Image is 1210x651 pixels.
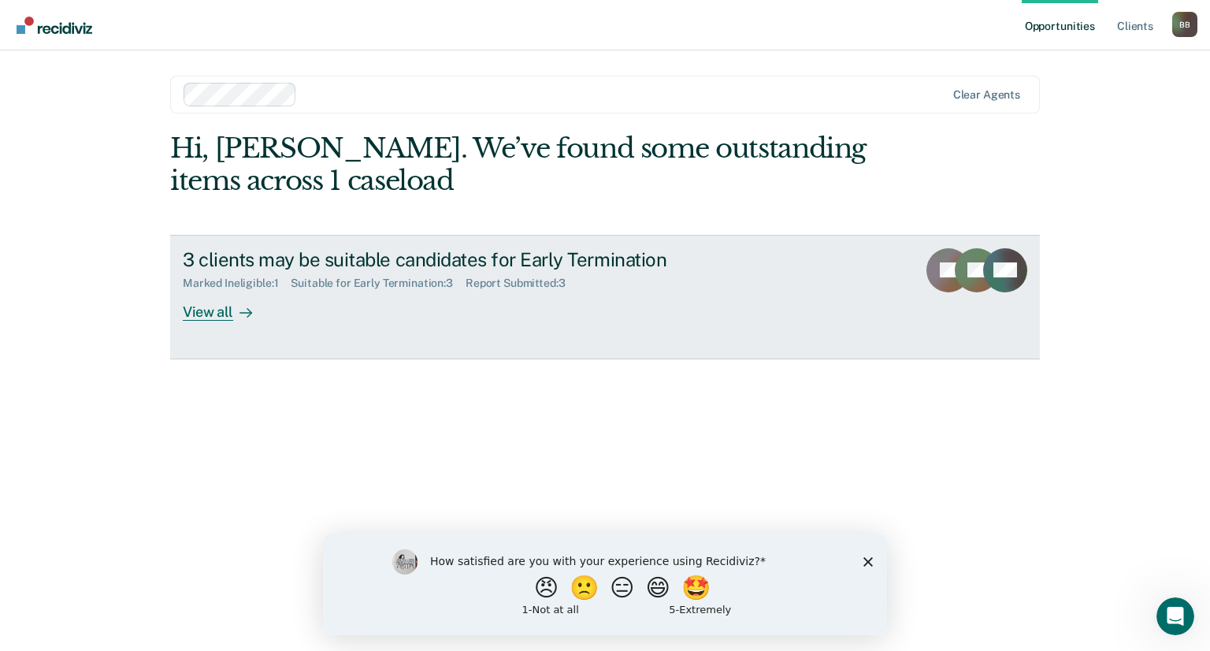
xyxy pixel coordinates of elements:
img: Recidiviz [17,17,92,34]
div: Suitable for Early Termination : 3 [291,277,466,290]
iframe: Intercom live chat [1156,597,1194,635]
iframe: Survey by Kim from Recidiviz [323,534,887,635]
div: Clear agents [953,88,1020,102]
div: Report Submitted : 3 [466,277,578,290]
div: Hi, [PERSON_NAME]. We’ve found some outstanding items across 1 caseload [170,132,866,197]
div: B B [1172,12,1197,37]
div: View all [183,290,271,321]
div: Marked Ineligible : 1 [183,277,291,290]
button: Profile dropdown button [1172,12,1197,37]
div: 3 clients may be suitable candidates for Early Termination [183,248,736,271]
a: 3 clients may be suitable candidates for Early TerminationMarked Ineligible:1Suitable for Early T... [170,235,1040,359]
